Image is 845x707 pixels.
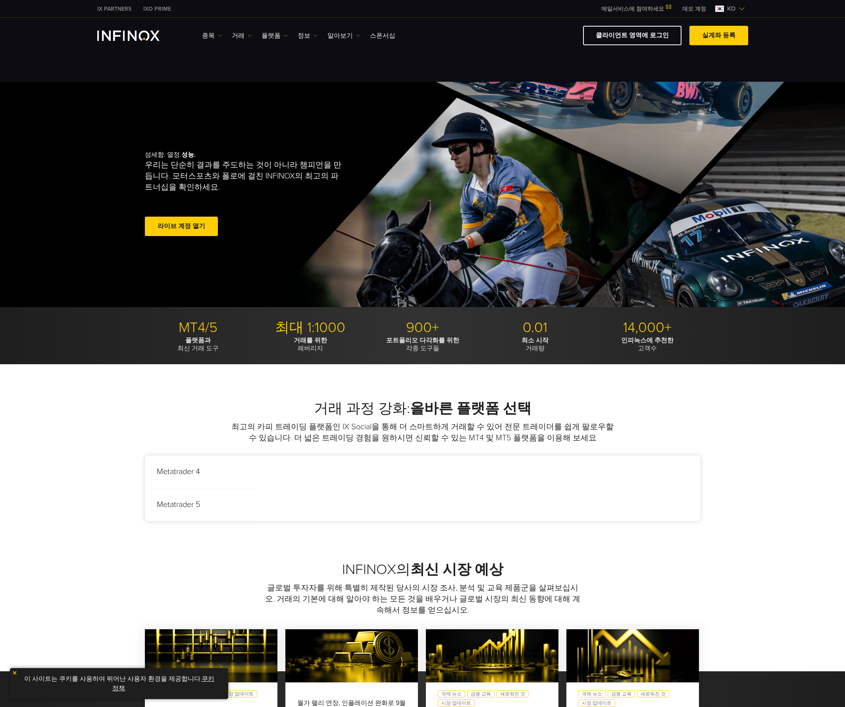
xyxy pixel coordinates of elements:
[145,217,218,236] a: 라이브 계정 열기
[257,336,364,352] p: 레버리지
[370,31,395,40] a: 스폰서십
[410,400,531,417] strong: 올바른 플랫폼 선택
[220,690,257,697] a: 시장 업데이트
[14,672,224,695] p: 이 사이트는 쿠키를 사용하여 뛰어난 사용자 환경을 제공합니다. .
[327,31,360,40] a: 알아보기
[97,31,178,41] a: INFINOX Logo
[145,400,701,417] h2: 거래 과정 강화:
[482,319,588,336] p: 0.01
[578,690,606,697] a: 국제 뉴스
[202,31,222,40] a: 종목
[230,421,615,444] p: 최고의 카피 트레이딩 플랫폼인 IX Social을 통해 더 스마트하게 거래할 수 있어 전문 트레이더를 쉽게 팔로우할 수 있습니다. 더 넓은 트레이딩 경험을 원하시면 신뢰할 수...
[482,336,588,352] p: 거래량
[594,336,701,352] p: 고객수
[467,690,495,697] a: 금융 교육
[621,336,674,344] strong: 인피녹스에 추천한
[91,5,137,13] a: INFINOX
[370,319,476,336] p: 900+
[438,690,465,697] a: 국제 뉴스
[12,670,17,676] img: yellow close icon
[522,336,549,344] strong: 최소 시작
[298,31,318,40] a: 정보
[578,699,615,707] a: 시장 업데이트
[410,561,503,578] strong: 최신 시장 예상
[689,26,748,45] a: 실계좌 등록
[294,336,327,344] strong: 거래를 위한
[181,151,196,159] strong: 성능.
[497,690,529,697] a: 새로워진 것
[185,336,211,344] strong: 플랫폼과
[263,582,583,616] p: 글로벌 투자자를 위해 특별히 제작된 당사의 시장 조사, 분석 및 교육 제품군을 살펴보십시오. 거래의 기본에 대해 알아야 하는 모든 것을 배우거나 글로벌 시장의 최신 동향에 대...
[594,319,701,336] p: 14,000+
[145,336,251,352] p: 최신 거래 도구
[137,5,177,13] a: INFINOX
[583,26,681,45] a: 클라이언트 영역에 로그인
[386,336,459,344] strong: 포트폴리오 다각화를 위한
[595,6,676,12] a: 메일서비스에 참여하세요
[262,31,288,40] a: 플랫폼
[145,159,345,193] p: 우리는 단순히 결과를 주도하는 것이 아니라 챔피언을 만듭니다. 모터스포츠와 폴로에 걸친 INFINOX의 최고의 파트너십을 확인하세요.
[724,4,739,13] span: ko
[145,488,256,521] p: Metatrader 5
[145,319,251,336] p: MT4/5
[608,690,635,697] a: 금융 교육
[145,455,256,488] p: Metatrader 4
[676,5,712,13] a: INFINOX MENU
[145,138,395,251] div: 섬세함. 열정.
[438,699,475,707] a: 시장 업데이트
[257,319,364,336] p: 최대 1:1000
[370,336,476,352] p: 각종 도구들
[232,31,252,40] a: 거래
[145,561,701,578] h2: INFINOX의
[637,690,669,697] a: 새로워진 것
